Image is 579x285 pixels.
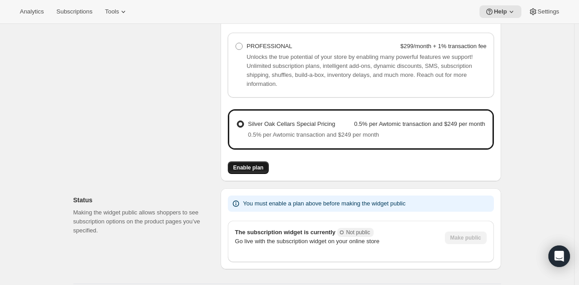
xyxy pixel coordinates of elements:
[354,120,485,127] strong: 0.5% per Awtomic transaction and $249 per month
[400,43,486,49] strong: $299/month + 1% transaction fee
[228,161,269,174] button: Enable plan
[548,245,570,267] div: Open Intercom Messenger
[14,5,49,18] button: Analytics
[479,5,521,18] button: Help
[73,196,206,205] h2: Status
[243,199,406,208] p: You must enable a plan above before making the widget public
[247,53,473,87] span: Unlocks the true potential of your store by enabling many powerful features we support! Unlimited...
[73,208,206,235] p: Making the widget public allows shoppers to see subscription options on the product pages you’ve ...
[346,229,370,236] span: Not public
[233,164,263,171] span: Enable plan
[235,229,374,236] span: The subscription widget is currently
[538,8,559,15] span: Settings
[235,237,438,246] p: Go live with the subscription widget on your online store
[100,5,133,18] button: Tools
[523,5,565,18] button: Settings
[56,8,92,15] span: Subscriptions
[248,120,335,127] span: Silver Oak Cellars Special Pricing
[247,43,292,49] span: PROFESSIONAL
[20,8,44,15] span: Analytics
[51,5,98,18] button: Subscriptions
[494,8,507,15] span: Help
[248,131,379,138] span: 0.5% per Awtomic transaction and $249 per month
[105,8,119,15] span: Tools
